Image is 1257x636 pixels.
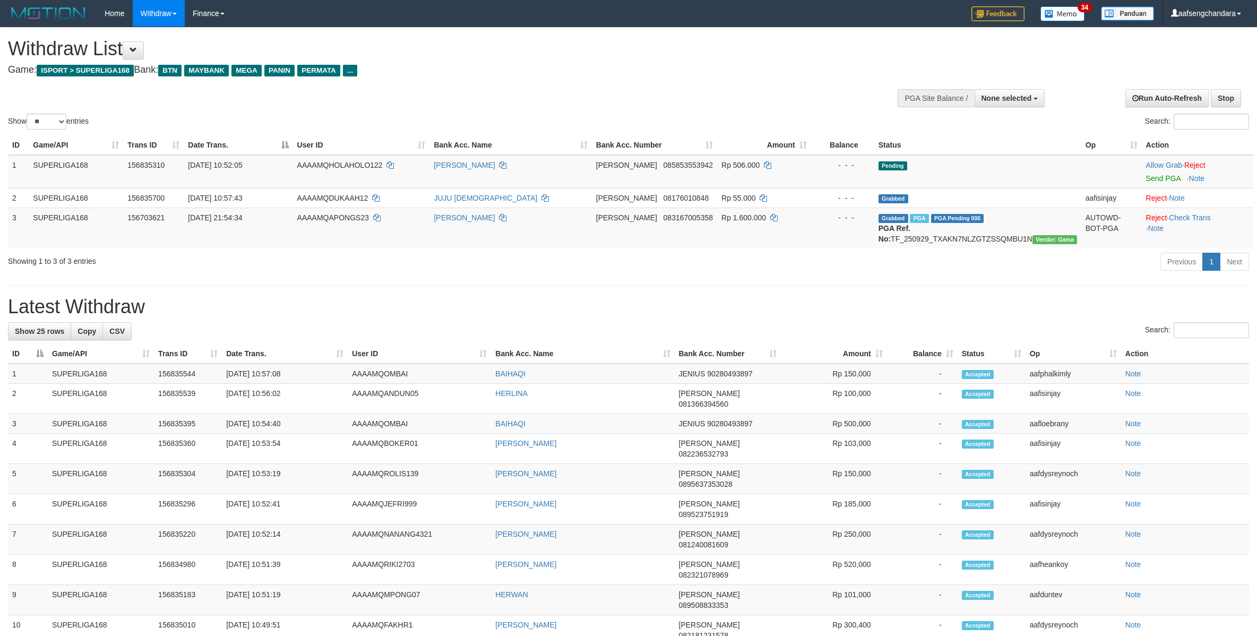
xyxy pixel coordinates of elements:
th: Balance: activate to sort column ascending [887,344,958,364]
td: - [887,364,958,384]
a: Note [1125,590,1141,599]
a: Check Trans [1169,213,1211,222]
th: Game/API: activate to sort column ascending [29,135,123,155]
a: Note [1125,419,1141,428]
a: Reject [1146,194,1167,202]
span: Accepted [962,621,994,630]
img: panduan.png [1101,6,1154,21]
td: AAAAMQROLIS139 [348,464,491,494]
span: Rp 55.000 [721,194,756,202]
a: Stop [1211,89,1241,107]
td: SUPERLIGA168 [29,188,123,208]
span: BTN [158,65,182,76]
img: Button%20Memo.svg [1040,6,1085,21]
th: Trans ID: activate to sort column ascending [123,135,184,155]
th: Bank Acc. Name: activate to sort column ascending [491,344,674,364]
td: Rp 103,000 [781,434,887,464]
span: [PERSON_NAME] [596,161,657,169]
td: aafphalkimly [1026,364,1121,384]
td: Rp 250,000 [781,525,887,555]
td: AAAAMQOMBAI [348,414,491,434]
a: Note [1189,174,1205,183]
a: Reject [1184,161,1206,169]
a: [PERSON_NAME] [434,213,495,222]
td: 7 [8,525,48,555]
td: [DATE] 10:53:54 [222,434,348,464]
th: User ID: activate to sort column ascending [348,344,491,364]
span: JENIUS [679,369,705,378]
label: Search: [1145,114,1249,130]
td: - [887,494,958,525]
span: CSV [109,327,125,336]
td: Rp 100,000 [781,384,887,414]
span: JENIUS [679,419,705,428]
div: Showing 1 to 3 of 3 entries [8,252,516,267]
td: - [887,585,958,615]
span: Copy 08176010848 to clipboard [664,194,709,202]
th: Bank Acc. Number: activate to sort column ascending [592,135,717,155]
a: Run Auto-Refresh [1125,89,1209,107]
span: [PERSON_NAME] [596,213,657,222]
b: PGA Ref. No: [879,224,910,243]
th: Action [1121,344,1249,364]
span: · [1146,161,1184,169]
td: SUPERLIGA168 [29,155,123,188]
a: Next [1220,253,1249,271]
span: [DATE] 21:54:34 [188,213,242,222]
td: AAAAMQRIKI2703 [348,555,491,585]
div: - - - [815,193,870,203]
a: 1 [1202,253,1220,271]
td: SUPERLIGA168 [48,525,154,555]
span: [PERSON_NAME] [679,621,740,629]
td: aafdysreynoch [1026,525,1121,555]
span: [PERSON_NAME] [679,439,740,448]
th: Game/API: activate to sort column ascending [48,344,154,364]
td: 5 [8,464,48,494]
th: User ID: activate to sort column ascending [293,135,430,155]
td: 8 [8,555,48,585]
td: 156835304 [154,464,222,494]
td: aafheankoy [1026,555,1121,585]
td: aafisinjay [1026,434,1121,464]
span: [PERSON_NAME] [679,530,740,538]
a: Note [1148,224,1164,233]
td: [DATE] 10:54:40 [222,414,348,434]
td: aafduntev [1026,585,1121,615]
h1: Latest Withdraw [8,296,1249,317]
td: - [887,414,958,434]
span: [PERSON_NAME] [679,560,740,569]
td: 1 [8,155,29,188]
td: aafisinjay [1026,494,1121,525]
span: Copy [78,327,96,336]
a: [PERSON_NAME] [434,161,495,169]
td: SUPERLIGA168 [48,414,154,434]
td: - [887,384,958,414]
span: [PERSON_NAME] [679,590,740,599]
td: aafloebrany [1026,414,1121,434]
a: [PERSON_NAME] [495,560,556,569]
span: Copy 089523751919 to clipboard [679,510,728,519]
td: AAAAMQNANANG4321 [348,525,491,555]
th: Status: activate to sort column ascending [958,344,1026,364]
td: 156835544 [154,364,222,384]
span: Accepted [962,420,994,429]
a: Show 25 rows [8,322,71,340]
td: [DATE] 10:52:41 [222,494,348,525]
th: Date Trans.: activate to sort column ascending [222,344,348,364]
a: [PERSON_NAME] [495,530,556,538]
td: 156835183 [154,585,222,615]
span: Accepted [962,370,994,379]
span: PERMATA [297,65,340,76]
td: Rp 150,000 [781,464,887,494]
span: 156835310 [127,161,165,169]
span: [PERSON_NAME] [596,194,657,202]
td: AAAAMQBOKER01 [348,434,491,464]
td: SUPERLIGA168 [48,434,154,464]
span: Grabbed [879,194,908,203]
th: Amount: activate to sort column ascending [717,135,811,155]
span: [PERSON_NAME] [679,500,740,508]
td: [DATE] 10:52:14 [222,525,348,555]
th: ID [8,135,29,155]
a: BAIHAQI [495,369,526,378]
span: Copy 0895637353028 to clipboard [679,480,733,488]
